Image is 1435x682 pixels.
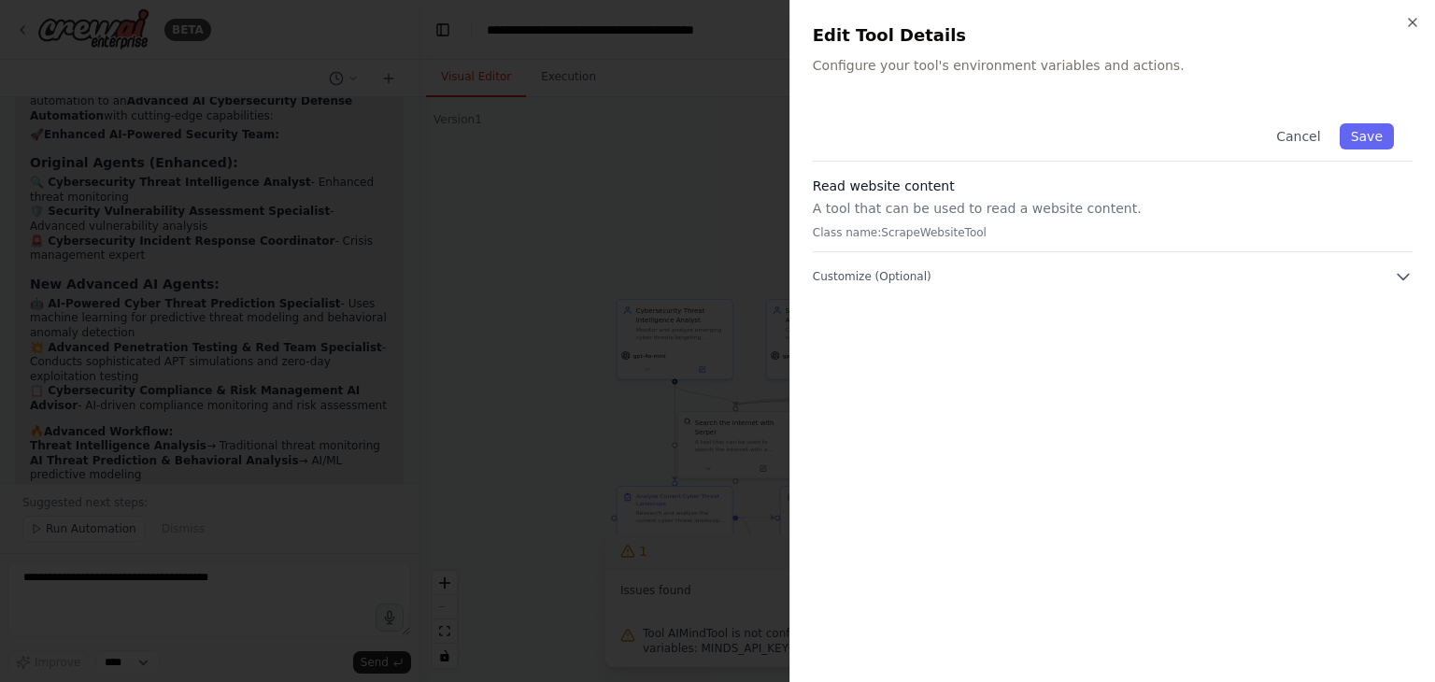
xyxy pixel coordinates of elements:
[813,267,1413,286] button: Customize (Optional)
[1265,123,1331,149] button: Cancel
[813,199,1413,218] p: A tool that can be used to read a website content.
[813,269,931,284] span: Customize (Optional)
[813,56,1413,75] p: Configure your tool's environment variables and actions.
[813,225,1413,240] p: Class name: ScrapeWebsiteTool
[813,177,1413,195] h3: Read website content
[813,22,1413,49] h2: Edit Tool Details
[1340,123,1394,149] button: Save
